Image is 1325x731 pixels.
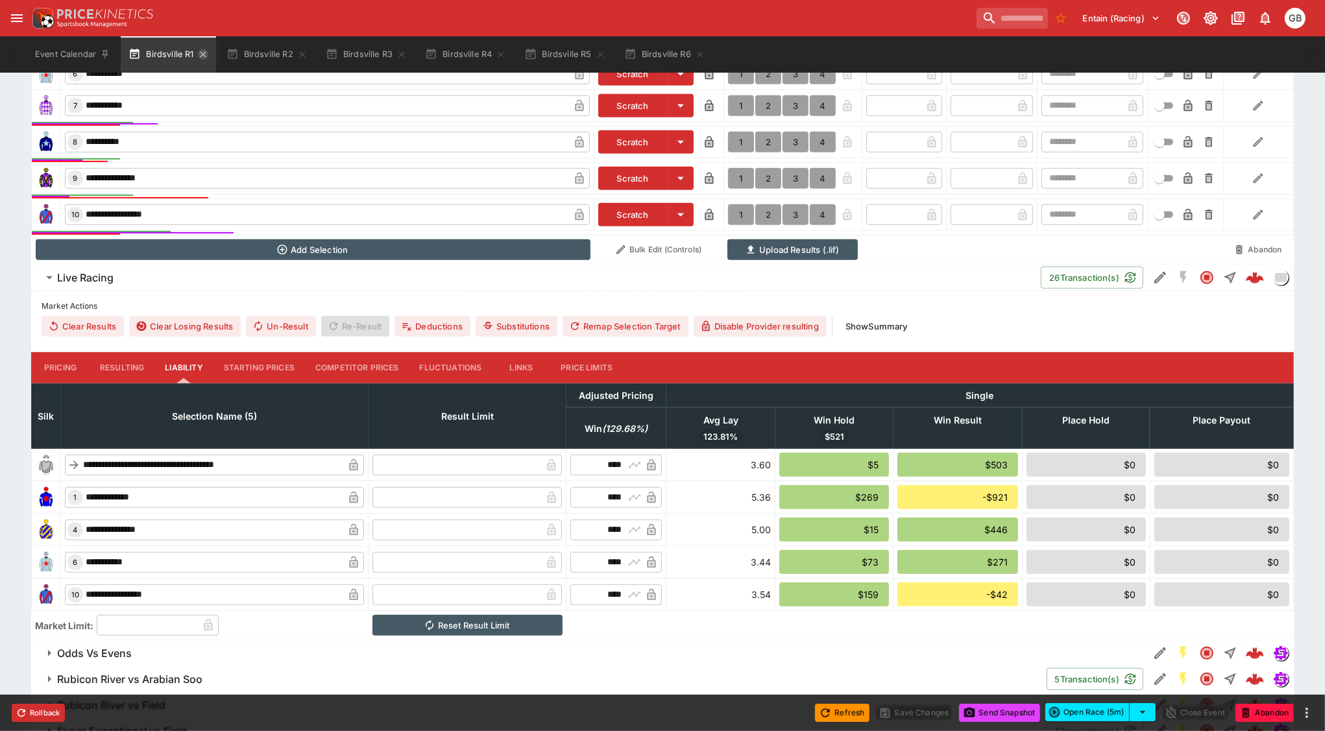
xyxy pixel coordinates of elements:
div: $0 [1154,485,1289,509]
h3: Market Limit: [36,619,94,632]
button: 4 [810,64,836,84]
div: 3.44 [670,555,771,569]
button: 4 [810,95,836,116]
div: $0 [1027,582,1146,606]
button: Gary Brigginshaw [1281,4,1309,32]
button: Select Tenant [1075,8,1168,29]
button: Documentation [1226,6,1250,30]
img: runner 6 [36,552,56,573]
button: 1 [728,132,754,152]
div: 54d06391-a5a7-446f-b122-73b9505b9b8c [1246,644,1264,662]
img: logo-cerberus--red.svg [1246,670,1264,688]
div: $159 [779,582,889,606]
span: 6 [71,69,80,78]
div: $446 [897,518,1018,542]
img: runner 10 [36,204,56,225]
img: PriceKinetics Logo [29,5,55,31]
button: more [1299,705,1315,721]
button: Edit Detail [1149,266,1172,289]
button: 2 [755,95,781,116]
div: $0 [1154,550,1289,574]
button: Fluctuations [409,352,492,383]
button: 1 [728,204,754,225]
div: Gary Brigginshaw [1285,8,1306,29]
div: split button [1045,703,1156,721]
button: Odds Vs Evens [31,640,1149,666]
img: runner 7 [36,95,56,116]
span: Selection Name (5) [158,409,271,424]
button: Edit Detail [1149,693,1172,717]
img: runner 1 [36,487,56,508]
button: SGM Enabled [1172,641,1195,665]
button: Abandon [1227,239,1289,260]
button: 1 [728,64,754,84]
span: Win(129.68%) [570,421,662,437]
span: 123.81% [698,431,743,444]
a: 1fac68d3-0445-4970-a011-0904108dadd9 [1242,692,1268,718]
button: Event Calendar [27,36,118,73]
button: Edit Detail [1149,641,1172,665]
img: PriceKinetics [57,9,153,19]
button: 1 [728,95,754,116]
button: Un-Result [246,316,315,337]
button: Edit Detail [1149,667,1172,691]
div: $0 [1027,453,1146,477]
img: blank-silk.png [36,455,56,475]
button: Clear Results [42,316,124,337]
button: Clear Losing Results [129,316,241,337]
button: Straight [1219,693,1242,717]
span: 1 [71,493,80,502]
button: Toggle light/dark mode [1199,6,1222,30]
div: $503 [897,453,1018,477]
img: liveracing [1274,270,1288,285]
button: Birdsville R2 [219,36,315,73]
span: 4 [71,525,80,534]
button: 2 [755,64,781,84]
div: liveracing [1273,270,1289,285]
button: 3 [783,204,808,225]
span: Avg Lay [689,413,753,428]
button: No Bookmarks [1051,8,1071,29]
button: Send Snapshot [959,704,1040,722]
h6: Rubicon River vs Arabian Soo [57,673,202,686]
button: Closed [1195,667,1219,691]
div: $0 [1027,485,1146,509]
button: open drawer [5,6,29,30]
button: Scratch [598,94,668,117]
img: Sportsbook Management [57,21,127,27]
div: $0 [1027,550,1146,574]
span: Re-Result [321,316,389,337]
em: ( 129.68 %) [602,421,648,437]
button: 4 [810,132,836,152]
span: 10 [69,210,82,219]
button: Abandon [1235,704,1294,722]
div: bd55f86d-bcdc-4650-a4d3-e7bb0b282e52 [1246,269,1264,287]
span: Win Hold [799,413,869,428]
button: Closed [1195,693,1219,717]
button: Birdsville R6 [616,36,713,73]
div: $0 [1154,453,1289,477]
div: $15 [779,518,889,542]
span: 9 [71,174,80,183]
div: 3.60 [670,458,771,472]
div: $73 [779,550,889,574]
button: 2 [755,168,781,189]
button: Substitutions [476,316,557,337]
span: $521 [820,431,849,444]
button: Links [492,352,550,383]
img: runner 4 [36,520,56,540]
button: Reset Result Limit [372,615,563,636]
a: f934d36b-55f6-4556-95c1-e75638cd8226 [1242,666,1268,692]
div: -$921 [897,485,1018,509]
button: Closed [1195,266,1219,289]
button: SGM Enabled [1172,667,1195,691]
button: Closed [1195,641,1219,665]
button: 26Transaction(s) [1041,267,1143,289]
div: 5.36 [670,490,771,504]
button: 2 [755,132,781,152]
div: simulator [1273,671,1289,687]
button: Rubicon River vs Field [31,692,1149,718]
button: 3 [783,95,808,116]
span: 7 [71,101,80,110]
button: Birdsville R3 [318,36,415,73]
